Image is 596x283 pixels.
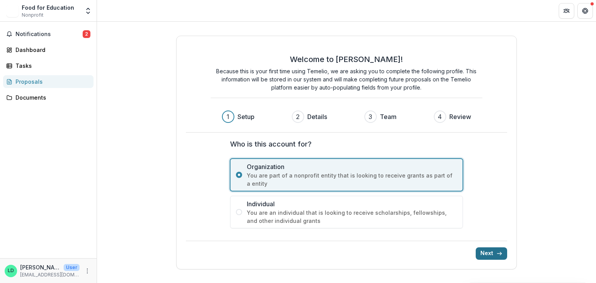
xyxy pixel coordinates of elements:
button: Partners [559,3,574,19]
span: Organization [247,162,457,171]
a: Documents [3,91,94,104]
p: User [64,264,80,271]
div: 2 [296,112,300,121]
h3: Review [449,112,471,121]
div: 4 [438,112,442,121]
div: Documents [16,93,87,102]
div: Dashboard [16,46,87,54]
div: Proposals [16,78,87,86]
span: Notifications [16,31,83,38]
h2: Welcome to [PERSON_NAME]! [290,55,403,64]
div: Tasks [16,62,87,70]
button: More [83,266,92,276]
img: Food for Education [6,5,19,17]
div: 1 [227,112,229,121]
button: Open entity switcher [83,3,94,19]
h3: Team [380,112,397,121]
button: Notifications2 [3,28,94,40]
h3: Setup [237,112,255,121]
span: You are part of a nonprofit entity that is looking to receive grants as part of a entity [247,171,457,188]
label: Who is this account for? [230,139,458,149]
span: You are an individual that is looking to receive scholarships, fellowships, and other individual ... [247,209,457,225]
div: Liviya David [8,268,14,273]
p: [PERSON_NAME] [20,263,61,271]
div: 3 [369,112,372,121]
div: Progress [222,110,471,123]
span: Nonprofit [22,12,43,19]
a: Tasks [3,59,94,72]
div: Food for Education [22,3,74,12]
a: Proposals [3,75,94,88]
p: [EMAIL_ADDRESS][DOMAIN_NAME] [20,271,80,278]
a: Dashboard [3,43,94,56]
span: Individual [247,199,457,209]
p: Because this is your first time using Temelio, we are asking you to complete the following profil... [211,67,482,91]
h3: Details [307,112,327,121]
button: Get Help [577,3,593,19]
span: 2 [83,30,90,38]
button: Next [476,247,507,260]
